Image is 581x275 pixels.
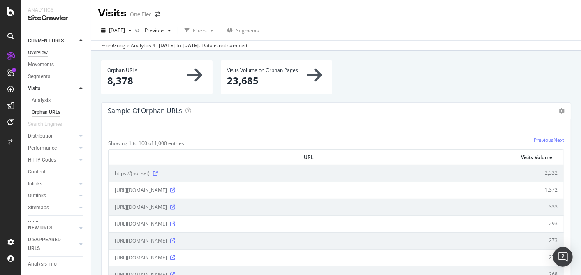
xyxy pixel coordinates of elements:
[227,67,298,74] span: Visits Volume on Orphan Pages
[159,42,175,49] div: [DATE]
[28,156,77,164] a: HTTP Codes
[101,42,247,49] div: From Google Analytics 4 - to Data is not sampled
[509,232,564,249] td: 273
[28,180,42,188] div: Inlinks
[28,224,77,232] a: NEW URLS
[170,188,175,193] a: Visit Online Page
[559,108,565,114] i: Options
[28,60,85,69] a: Movements
[115,169,150,178] span: https://(not set)
[28,72,50,81] div: Segments
[32,96,51,105] div: Analysis
[141,27,164,34] span: Previous
[509,215,564,232] td: 293
[28,7,84,14] div: Analytics
[108,105,182,116] h4: Sample of orphan URLs
[227,74,326,88] p: 23,685
[28,144,57,153] div: Performance
[170,255,175,260] a: Visit Online Page
[109,27,125,34] span: 2025 Oct. 2nd
[135,26,141,33] span: vs
[28,37,64,45] div: CURRENT URLS
[553,136,564,143] a: Next
[98,24,135,37] button: [DATE]
[170,238,175,243] a: Visit Online Page
[170,222,175,226] a: Visit Online Page
[28,219,85,228] a: Url Explorer
[28,84,77,93] a: Visits
[141,24,174,37] button: Previous
[170,205,175,210] a: Visit Online Page
[98,7,127,21] div: Visits
[28,84,40,93] div: Visits
[153,171,158,176] a: Visit Online Page
[509,199,564,215] td: 333
[183,42,200,49] div: [DATE] .
[32,108,60,117] div: Orphan URLs
[28,120,70,129] a: Search Engines
[534,136,553,143] a: Previous
[28,37,77,45] a: CURRENT URLS
[28,203,49,212] div: Sitemaps
[28,132,77,141] a: Distribution
[115,203,167,211] span: [URL][DOMAIN_NAME]
[28,132,54,141] div: Distribution
[181,24,217,37] button: Filters
[107,74,206,88] p: 8,378
[155,12,160,17] div: arrow-right-arrow-left
[28,219,53,228] div: Url Explorer
[236,27,259,34] span: Segments
[115,254,167,262] span: [URL][DOMAIN_NAME]
[28,120,62,129] div: Search Engines
[224,24,262,37] button: Segments
[28,203,77,212] a: Sitemaps
[509,150,564,165] th: Visits Volume
[115,237,167,245] span: [URL][DOMAIN_NAME]
[28,156,56,164] div: HTTP Codes
[107,67,137,74] span: Orphan URLs
[28,72,85,81] a: Segments
[115,220,167,228] span: [URL][DOMAIN_NAME]
[193,27,207,34] div: Filters
[28,236,69,253] div: DISAPPEARED URLS
[28,260,57,268] div: Analysis Info
[32,108,85,117] a: Orphan URLs
[28,144,77,153] a: Performance
[509,249,564,266] td: 270
[28,260,85,268] a: Analysis Info
[28,192,77,200] a: Outlinks
[28,192,46,200] div: Outlinks
[28,168,46,176] div: Content
[115,186,167,194] span: [URL][DOMAIN_NAME]
[28,180,77,188] a: Inlinks
[509,182,564,199] td: 1,372
[109,150,509,165] th: URL
[28,49,48,57] div: Overview
[553,247,573,267] div: Open Intercom Messenger
[28,236,77,253] a: DISAPPEARED URLS
[130,10,152,18] div: One Elec
[32,96,85,105] a: Analysis
[28,224,52,232] div: NEW URLS
[28,49,85,57] a: Overview
[28,60,54,69] div: Movements
[28,168,85,176] a: Content
[509,165,564,182] td: 2,332
[28,14,84,23] div: SiteCrawler
[108,136,184,147] div: Showing 1 to 100 of 1,000 entries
